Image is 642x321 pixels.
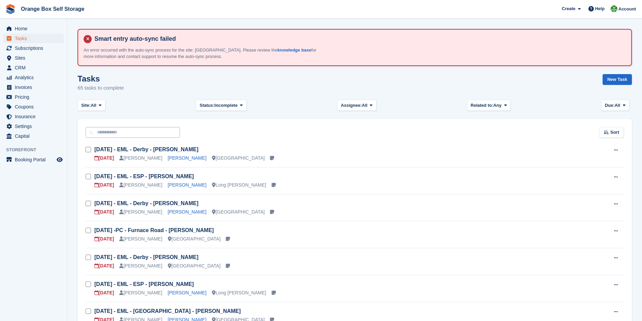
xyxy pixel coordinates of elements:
span: Sites [15,53,55,63]
a: menu [3,73,64,82]
span: Any [493,102,502,109]
button: Related to: Any [467,100,511,111]
span: Home [15,24,55,33]
div: [PERSON_NAME] [119,262,162,269]
a: [DATE] - EML - ESP - [PERSON_NAME] [94,281,194,287]
a: knowledge base [277,47,311,53]
div: [PERSON_NAME] [119,289,162,296]
a: menu [3,92,64,102]
a: menu [3,63,64,72]
div: [DATE] [94,182,114,189]
a: menu [3,155,64,164]
a: menu [3,122,64,131]
span: Booking Portal [15,155,55,164]
span: Assignee: [341,102,362,109]
span: Capital [15,131,55,141]
div: [PERSON_NAME] [119,182,162,189]
button: Site: All [78,100,105,111]
div: Long [PERSON_NAME] [212,289,266,296]
a: [DATE] - EML - Derby - [PERSON_NAME] [94,254,198,260]
div: [PERSON_NAME] [119,155,162,162]
span: All [91,102,96,109]
h1: Tasks [78,74,124,83]
div: [GEOGRAPHIC_DATA] [168,262,221,269]
a: menu [3,131,64,141]
a: [PERSON_NAME] [168,182,207,188]
p: An error occurred with the auto-sync process for the site: [GEOGRAPHIC_DATA]. Please review the f... [84,47,319,60]
span: Site: [81,102,91,109]
a: Orange Box Self Storage [18,3,87,14]
a: menu [3,112,64,121]
span: Help [595,5,605,12]
img: stora-icon-8386f47178a22dfd0bd8f6a31ec36ba5ce8667c1dd55bd0f319d3a0aa187defe.svg [5,4,16,14]
div: [GEOGRAPHIC_DATA] [168,235,221,243]
span: Storefront [6,147,67,153]
div: [PERSON_NAME] [119,208,162,216]
a: menu [3,24,64,33]
span: Status: [200,102,214,109]
div: [DATE] [94,155,114,162]
div: [PERSON_NAME] [119,235,162,243]
div: [GEOGRAPHIC_DATA] [212,155,265,162]
span: Subscriptions [15,43,55,53]
a: [PERSON_NAME] [168,209,207,215]
a: [DATE] - EML - Derby - [PERSON_NAME] [94,147,198,152]
a: menu [3,34,64,43]
a: menu [3,102,64,111]
a: New Task [603,74,632,85]
span: Related to: [471,102,493,109]
h4: Smart entry auto-sync failed [92,35,626,43]
span: Analytics [15,73,55,82]
p: 65 tasks to complete [78,84,124,92]
span: CRM [15,63,55,72]
a: Preview store [56,156,64,164]
button: Due: All [601,100,629,111]
span: Create [562,5,575,12]
span: Insurance [15,112,55,121]
div: [DATE] [94,235,114,243]
span: Incomplete [214,102,238,109]
span: All [615,102,620,109]
div: [GEOGRAPHIC_DATA] [212,208,265,216]
div: [DATE] [94,262,114,269]
a: menu [3,53,64,63]
span: Tasks [15,34,55,43]
a: [DATE] -PC - Furnace Road - [PERSON_NAME] [94,227,214,233]
div: [DATE] [94,289,114,296]
span: Pricing [15,92,55,102]
a: [DATE] - EML - Derby - [PERSON_NAME] [94,200,198,206]
span: Sort [610,129,619,136]
span: All [362,102,368,109]
div: Long [PERSON_NAME] [212,182,266,189]
span: Coupons [15,102,55,111]
a: [DATE] - EML - [GEOGRAPHIC_DATA] - [PERSON_NAME] [94,308,241,314]
a: menu [3,43,64,53]
a: [DATE] - EML - ESP - [PERSON_NAME] [94,173,194,179]
img: Binder Bhardwaj [611,5,617,12]
a: [PERSON_NAME] [168,155,207,161]
span: Settings [15,122,55,131]
span: Invoices [15,83,55,92]
a: [PERSON_NAME] [168,290,207,295]
button: Assignee: All [337,100,376,111]
div: [DATE] [94,208,114,216]
span: Account [618,6,636,12]
span: Due: [605,102,615,109]
a: menu [3,83,64,92]
button: Status: Incomplete [196,100,246,111]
